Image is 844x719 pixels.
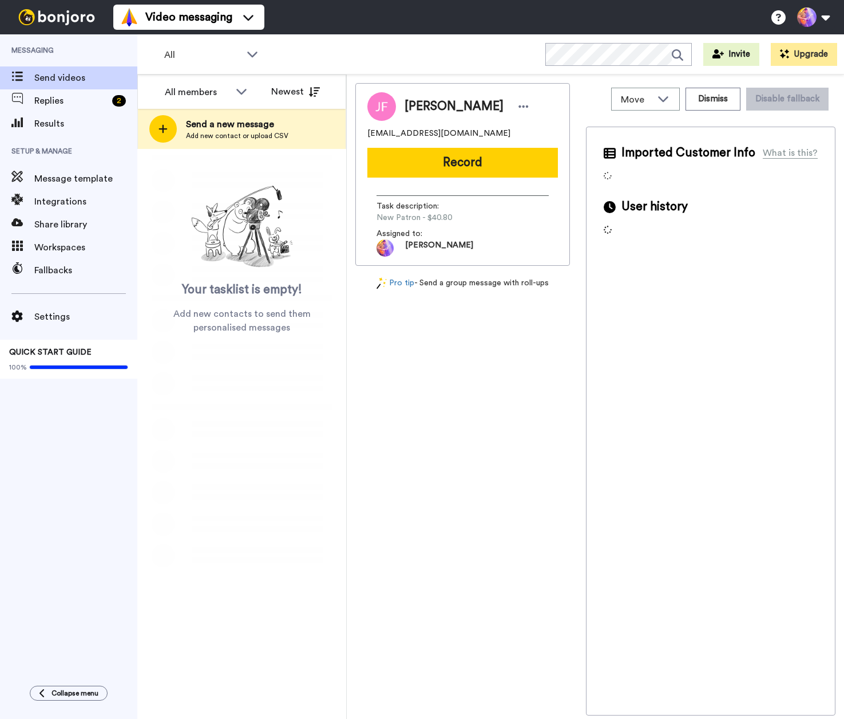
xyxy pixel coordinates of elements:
span: Replies [34,94,108,108]
span: Imported Customer Info [621,144,755,162]
span: Add new contact or upload CSV [186,131,288,140]
button: Disable fallback [746,88,829,111]
span: Task description : [377,201,457,212]
span: Collapse menu [51,689,98,698]
span: Send videos [34,71,137,85]
span: Workspaces [34,241,137,254]
span: [PERSON_NAME] [405,98,504,115]
button: Dismiss [685,88,740,111]
span: Fallbacks [34,264,137,277]
img: Image of Josh Freeman [367,92,396,121]
span: Settings [34,310,137,324]
span: 100% [9,363,27,372]
span: [EMAIL_ADDRESS][DOMAIN_NAME] [367,128,510,139]
span: Share library [34,218,137,231]
span: New Patron - $40.80 [377,212,485,223]
img: vm-color.svg [120,8,138,26]
span: Results [34,117,137,131]
img: magic-wand.svg [377,277,387,289]
span: Move [621,93,652,107]
button: Record [367,148,558,178]
span: QUICK START GUIDE [9,348,92,356]
button: Newest [263,80,328,103]
span: Add new contacts to send them personalised messages [154,307,329,335]
span: Your tasklist is empty! [182,281,302,298]
span: [PERSON_NAME] [405,239,473,257]
div: - Send a group message with roll-ups [355,277,570,289]
span: Assigned to: [377,228,457,239]
button: Invite [703,43,759,66]
a: Pro tip [377,277,414,289]
span: Integrations [34,195,137,209]
button: Collapse menu [30,686,108,701]
div: All members [165,85,230,99]
div: 2 [112,95,126,107]
span: Send a new message [186,117,288,131]
img: ready-set-action.png [185,181,299,273]
span: Message template [34,172,137,186]
img: bj-logo-header-white.svg [14,9,100,25]
span: Video messaging [145,9,232,25]
button: Upgrade [771,43,837,66]
div: What is this? [763,146,818,160]
span: User history [621,198,688,215]
img: photo.jpg [377,239,394,257]
span: All [164,48,241,62]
